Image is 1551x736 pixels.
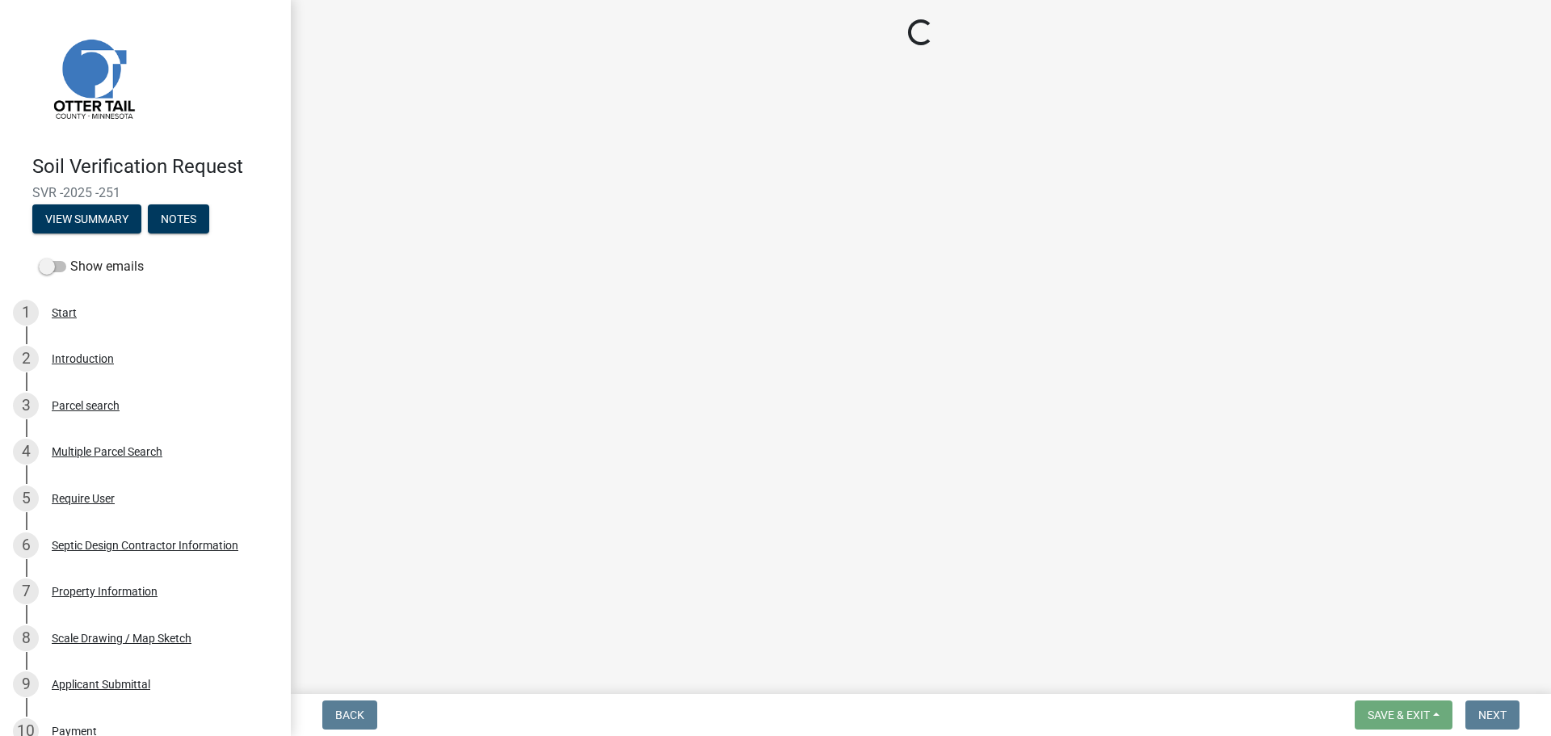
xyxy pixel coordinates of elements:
[32,213,141,226] wm-modal-confirm: Summary
[52,633,191,644] div: Scale Drawing / Map Sketch
[13,486,39,511] div: 5
[13,532,39,558] div: 6
[52,353,114,364] div: Introduction
[13,300,39,326] div: 1
[52,540,238,551] div: Septic Design Contractor Information
[52,493,115,504] div: Require User
[322,700,377,730] button: Back
[1478,709,1507,721] span: Next
[52,400,120,411] div: Parcel search
[1355,700,1452,730] button: Save & Exit
[32,204,141,233] button: View Summary
[32,155,278,179] h4: Soil Verification Request
[1465,700,1519,730] button: Next
[39,257,144,276] label: Show emails
[52,679,150,690] div: Applicant Submittal
[335,709,364,721] span: Back
[32,17,153,138] img: Otter Tail County, Minnesota
[13,346,39,372] div: 2
[13,393,39,418] div: 3
[52,446,162,457] div: Multiple Parcel Search
[1368,709,1430,721] span: Save & Exit
[52,586,158,597] div: Property Information
[32,185,258,200] span: SVR -2025 -251
[13,578,39,604] div: 7
[13,439,39,465] div: 4
[13,625,39,651] div: 8
[52,307,77,318] div: Start
[148,204,209,233] button: Notes
[148,213,209,226] wm-modal-confirm: Notes
[13,671,39,697] div: 9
